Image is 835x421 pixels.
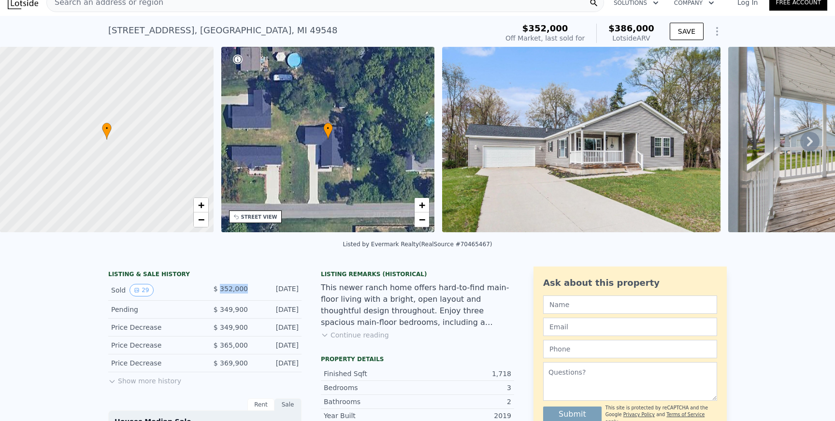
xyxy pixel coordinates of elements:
[321,270,514,278] div: Listing Remarks (Historical)
[198,213,204,225] span: −
[608,23,654,33] span: $386,000
[102,123,112,140] div: •
[241,213,277,221] div: STREET VIEW
[415,198,429,212] a: Zoom in
[214,341,248,349] span: $ 365,000
[417,369,511,379] div: 1,718
[108,24,337,37] div: [STREET_ADDRESS] , [GEOGRAPHIC_DATA] , MI 49548
[670,23,704,40] button: SAVE
[214,323,248,331] span: $ 349,900
[323,124,333,133] span: •
[111,284,197,296] div: Sold
[194,198,208,212] a: Zoom in
[417,383,511,393] div: 3
[108,372,181,386] button: Show more history
[247,398,274,411] div: Rent
[707,22,727,41] button: Show Options
[543,318,717,336] input: Email
[324,397,417,407] div: Bathrooms
[102,124,112,133] span: •
[419,199,425,211] span: +
[343,241,492,248] div: Listed by Evermark Realty (RealSource #70465467)
[419,213,425,225] span: −
[111,323,197,332] div: Price Decrease
[256,358,299,368] div: [DATE]
[543,295,717,314] input: Name
[417,411,511,421] div: 2019
[321,330,389,340] button: Continue reading
[108,270,302,280] div: LISTING & SALE HISTORY
[623,412,655,417] a: Privacy Policy
[214,306,248,313] span: $ 349,900
[274,398,302,411] div: Sale
[198,199,204,211] span: +
[214,285,248,293] span: $ 352,000
[321,355,514,363] div: Property details
[324,383,417,393] div: Bedrooms
[214,359,248,367] span: $ 369,900
[323,123,333,140] div: •
[442,47,720,232] img: Sale: 144413632 Parcel: 52906098
[522,23,568,33] span: $352,000
[194,212,208,227] a: Zoom out
[417,397,511,407] div: 2
[666,412,705,417] a: Terms of Service
[543,276,717,290] div: Ask about this property
[321,282,514,328] div: This newer ranch home offers hard-to-find main-floor living with a bright, open layout and though...
[256,305,299,314] div: [DATE]
[130,284,153,296] button: View historical data
[415,212,429,227] a: Zoom out
[324,369,417,379] div: Finished Sqft
[256,323,299,332] div: [DATE]
[543,340,717,358] input: Phone
[608,33,654,43] div: Lotside ARV
[111,340,197,350] div: Price Decrease
[111,305,197,314] div: Pending
[256,284,299,296] div: [DATE]
[324,411,417,421] div: Year Built
[111,358,197,368] div: Price Decrease
[256,340,299,350] div: [DATE]
[505,33,585,43] div: Off Market, last sold for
